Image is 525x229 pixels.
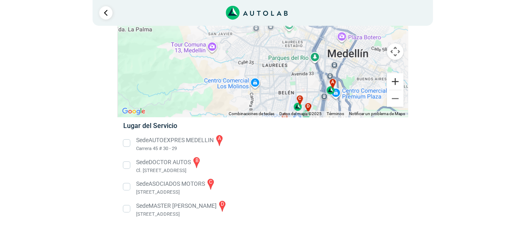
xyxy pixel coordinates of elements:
a: Link al sitio de autolab [226,8,288,16]
button: Reducir [387,90,403,107]
span: c [298,95,301,102]
button: Ampliar [387,73,403,90]
button: Controles de visualización del mapa [387,43,403,60]
span: Datos del mapa ©2025 [279,111,322,116]
button: Combinaciones de teclas [229,111,274,117]
img: Google [120,106,147,117]
a: Notificar un problema de Maps [349,111,405,116]
a: Términos (se abre en una nueva pestaña) [327,111,344,116]
a: Ir al paso anterior [99,6,112,20]
a: Abre esta zona en Google Maps (se abre en una nueva ventana) [120,106,147,117]
span: a [331,79,334,86]
h5: Lugar del Servicio [123,122,402,130]
span: d [306,103,310,110]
